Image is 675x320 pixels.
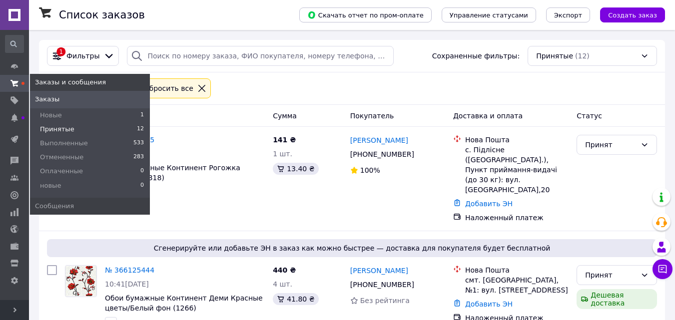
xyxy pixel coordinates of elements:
button: Чат с покупателем [653,259,673,279]
img: Фото товару [65,266,96,297]
span: Фильтры [66,51,99,61]
span: 440 ₴ [273,266,296,274]
span: 141 ₴ [273,136,296,144]
button: Создать заказ [600,7,665,22]
button: Экспорт [546,7,590,22]
a: № 366125444 [105,266,154,274]
a: Сообщения [30,198,150,215]
span: Принятые [536,51,573,61]
a: Добавить ЭН [465,300,513,308]
span: 283 [133,153,144,162]
span: 4 шт. [273,280,292,288]
span: Статус [577,112,602,120]
div: [PHONE_NUMBER] [348,147,416,161]
a: Фото товару [65,265,97,297]
a: [PERSON_NAME] [350,266,408,276]
span: Оплаченные [40,167,83,176]
span: Без рейтинга [360,297,410,305]
div: 13.40 ₴ [273,163,318,175]
span: 0 [140,167,144,176]
span: Управление статусами [450,11,528,19]
span: Принятые [40,125,74,134]
span: 0 [140,181,144,190]
span: 1 шт. [273,150,292,158]
div: Наложенный платеж [465,213,569,223]
div: Дешевая доставка [577,289,657,309]
span: 12 [137,125,144,134]
div: Нова Пошта [465,135,569,145]
span: новые [40,181,61,190]
span: Отмененные [40,153,83,162]
span: 10:41[DATE] [105,280,149,288]
div: [PHONE_NUMBER] [348,278,416,292]
div: Нова Пошта [465,265,569,275]
a: Создать заказ [590,10,665,18]
a: Обои бумажные Континент Деми Красные цветы/Белый фон (1266) [105,294,263,312]
span: Доставка и оплата [453,112,523,120]
span: Сумма [273,112,297,120]
span: 1 [140,111,144,120]
input: Поиск по номеру заказа, ФИО покупателя, номеру телефона, Email, номеру накладной [127,46,394,66]
h1: Список заказов [59,9,145,21]
span: Сгенерируйте или добавьте ЭН в заказ как можно быстрее — доставка для покупателя будет бесплатной [51,243,653,253]
div: смт. [GEOGRAPHIC_DATA], №1: вул. [STREET_ADDRESS] [465,275,569,295]
span: Новые [40,111,62,120]
div: Принят [585,270,637,281]
a: Добавить ЭН [465,200,513,208]
div: 41.80 ₴ [273,293,318,305]
div: Принят [585,139,637,150]
span: Заказы и сообщения [35,78,106,87]
span: (12) [575,52,590,60]
a: [PERSON_NAME] [350,135,408,145]
button: Скачать отчет по пром-оплате [299,7,432,22]
span: Скачать отчет по пром-оплате [307,10,424,19]
span: 100% [360,166,380,174]
span: Выполненные [40,139,88,148]
span: Покупатель [350,112,394,120]
button: Управление статусами [442,7,536,22]
span: Заказы [35,95,59,104]
a: Обои бумажные Континент Рогожка Бежевый (1318) [105,164,240,182]
a: Заказы [30,91,150,108]
span: Сохраненные фильтры: [432,51,520,61]
span: Сообщения [35,202,74,211]
span: Создать заказ [608,11,657,19]
div: с. Підлісне ([GEOGRAPHIC_DATA].), Пункт приймання-видачі (до 30 кг): вул. [GEOGRAPHIC_DATA],20 [465,145,569,195]
div: Сбросить все [142,83,195,94]
span: Экспорт [554,11,582,19]
span: 533 [133,139,144,148]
